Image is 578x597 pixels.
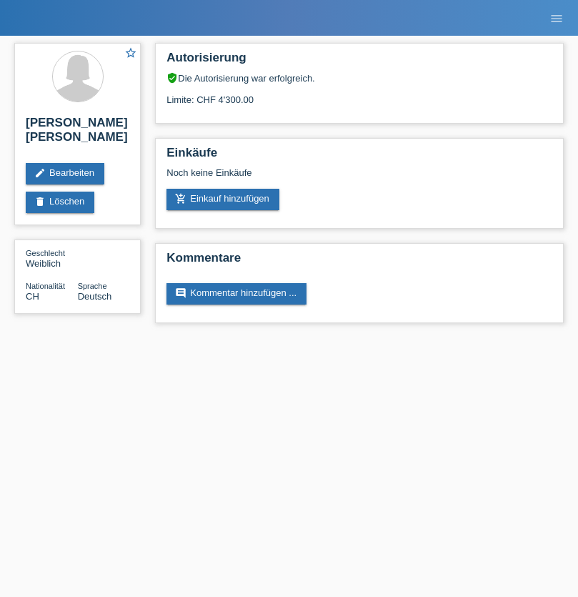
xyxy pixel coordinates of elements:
span: Nationalität [26,282,65,290]
span: Schweiz [26,291,39,302]
a: commentKommentar hinzufügen ... [166,283,307,305]
a: star_border [124,46,137,61]
a: menu [542,14,571,22]
i: comment [175,287,186,299]
h2: Autorisierung [166,51,552,72]
i: star_border [124,46,137,59]
span: Deutsch [78,291,112,302]
i: edit [34,167,46,179]
i: menu [549,11,564,26]
i: verified_user [166,72,178,84]
i: add_shopping_cart [175,193,186,204]
a: editBearbeiten [26,163,104,184]
div: Limite: CHF 4'300.00 [166,84,552,105]
h2: Einkäufe [166,146,552,167]
i: delete [34,196,46,207]
div: Die Autorisierung war erfolgreich. [166,72,552,84]
span: Sprache [78,282,107,290]
span: Geschlecht [26,249,65,257]
a: deleteLöschen [26,192,94,213]
div: Weiblich [26,247,78,269]
a: add_shopping_cartEinkauf hinzufügen [166,189,279,210]
h2: [PERSON_NAME] [PERSON_NAME] [26,116,129,152]
h2: Kommentare [166,251,552,272]
div: Noch keine Einkäufe [166,167,552,189]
